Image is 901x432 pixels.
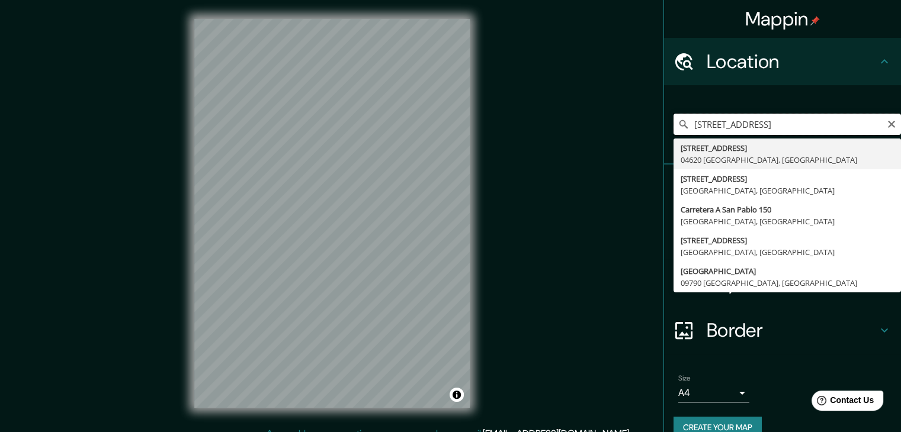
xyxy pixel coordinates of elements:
div: [STREET_ADDRESS] [681,234,894,246]
img: pin-icon.png [810,16,820,25]
div: Carretera A San Pablo 150 [681,204,894,215]
div: Border [664,307,901,354]
div: [GEOGRAPHIC_DATA], [GEOGRAPHIC_DATA] [681,185,894,196]
div: [STREET_ADDRESS] [681,173,894,185]
label: Size [678,373,691,383]
div: Location [664,38,901,85]
input: Pick your city or area [674,114,901,135]
h4: Location [707,50,877,73]
button: Toggle attribution [450,388,464,402]
h4: Mappin [745,7,820,31]
div: [GEOGRAPHIC_DATA], [GEOGRAPHIC_DATA] [681,246,894,258]
h4: Layout [707,271,877,295]
button: Clear [887,118,896,129]
div: Pins [664,165,901,212]
div: 09790 [GEOGRAPHIC_DATA], [GEOGRAPHIC_DATA] [681,277,894,289]
iframe: Help widget launcher [796,386,888,419]
div: [GEOGRAPHIC_DATA], [GEOGRAPHIC_DATA] [681,215,894,227]
div: [STREET_ADDRESS] [681,142,894,154]
div: Style [664,212,901,259]
div: Layout [664,259,901,307]
canvas: Map [194,19,470,408]
div: [GEOGRAPHIC_DATA] [681,265,894,277]
div: 04620 [GEOGRAPHIC_DATA], [GEOGRAPHIC_DATA] [681,154,894,166]
h4: Border [707,318,877,342]
div: A4 [678,383,749,402]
